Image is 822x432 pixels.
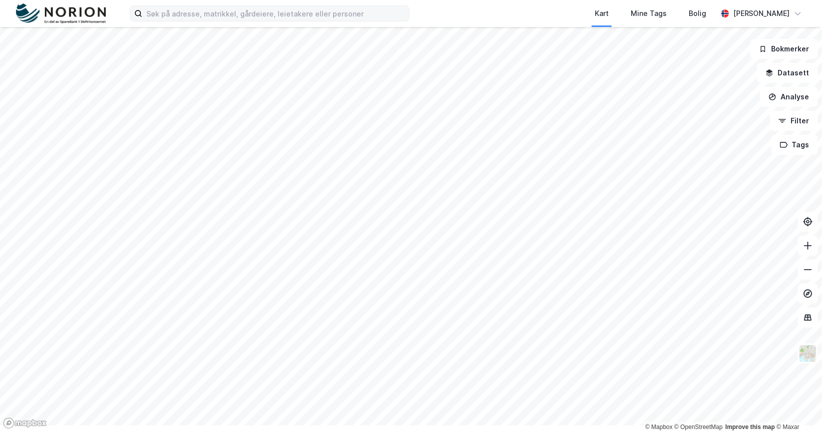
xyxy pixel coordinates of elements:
[645,424,673,431] a: Mapbox
[675,424,723,431] a: OpenStreetMap
[772,384,822,432] div: Kontrollprogram for chat
[3,418,47,429] a: Mapbox homepage
[799,344,818,363] img: Z
[751,39,818,59] button: Bokmerker
[733,7,790,19] div: [PERSON_NAME]
[689,7,706,19] div: Bolig
[16,3,106,24] img: norion-logo.80e7a08dc31c2e691866.png
[631,7,667,19] div: Mine Tags
[772,384,822,432] iframe: Chat Widget
[726,424,775,431] a: Improve this map
[757,63,818,83] button: Datasett
[760,87,818,107] button: Analyse
[595,7,609,19] div: Kart
[772,135,818,155] button: Tags
[142,6,409,21] input: Søk på adresse, matrikkel, gårdeiere, leietakere eller personer
[770,111,818,131] button: Filter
